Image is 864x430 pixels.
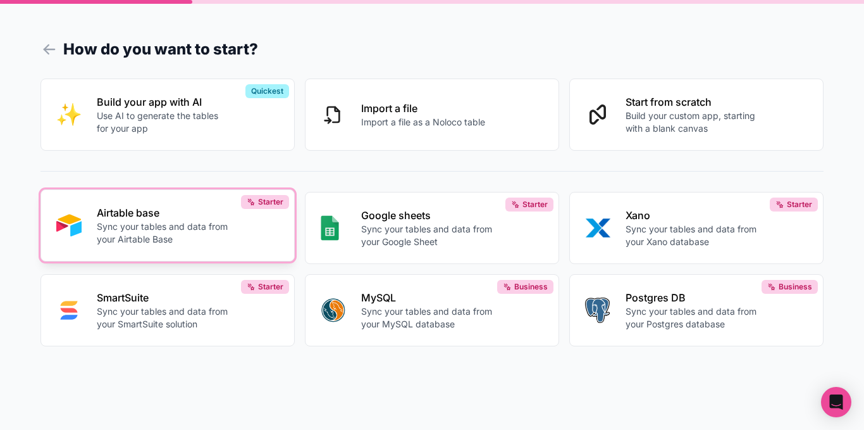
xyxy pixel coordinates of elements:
[56,102,82,127] img: INTERNAL_WITH_AI
[569,79,824,151] button: Start from scratchBuild your custom app, starting with a blank canvas
[56,213,82,238] img: AIRTABLE
[787,199,812,210] span: Starter
[305,192,559,264] button: GOOGLE_SHEETSGoogle sheetsSync your tables and data from your Google SheetStarter
[97,110,228,135] p: Use AI to generate the tables for your app
[40,189,295,262] button: AIRTABLEAirtable baseSync your tables and data from your Airtable BaseStarter
[361,116,485,129] p: Import a file as a Noloco table
[626,290,757,305] p: Postgres DB
[40,274,295,346] button: SMART_SUITESmartSuiteSync your tables and data from your SmartSuite solutionStarter
[258,197,283,207] span: Starter
[361,305,493,331] p: Sync your tables and data from your MySQL database
[779,282,812,292] span: Business
[97,205,228,220] p: Airtable base
[321,298,346,323] img: MYSQL
[361,223,493,248] p: Sync your tables and data from your Google Sheet
[56,298,82,323] img: SMART_SUITE
[585,215,610,241] img: XANO
[361,208,493,223] p: Google sheets
[569,274,824,346] button: POSTGRESPostgres DBSync your tables and data from your Postgres databaseBusiness
[522,199,548,210] span: Starter
[258,282,283,292] span: Starter
[245,84,289,98] div: Quickest
[821,387,851,417] div: Open Intercom Messenger
[626,305,757,331] p: Sync your tables and data from your Postgres database
[321,215,339,241] img: GOOGLE_SHEETS
[40,79,295,151] button: INTERNAL_WITH_AIBuild your app with AIUse AI to generate the tables for your appQuickest
[305,274,559,346] button: MYSQLMySQLSync your tables and data from your MySQL databaseBusiness
[626,94,757,110] p: Start from scratch
[97,220,228,246] p: Sync your tables and data from your Airtable Base
[585,298,610,323] img: POSTGRES
[626,223,757,248] p: Sync your tables and data from your Xano database
[626,208,757,223] p: Xano
[305,79,559,151] button: Import a fileImport a file as a Noloco table
[361,101,485,116] p: Import a file
[569,192,824,264] button: XANOXanoSync your tables and data from your Xano databaseStarter
[97,305,228,331] p: Sync your tables and data from your SmartSuite solution
[514,282,548,292] span: Business
[40,38,824,61] h1: How do you want to start?
[626,110,757,135] p: Build your custom app, starting with a blank canvas
[97,290,228,305] p: SmartSuite
[361,290,493,305] p: MySQL
[97,94,228,110] p: Build your app with AI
